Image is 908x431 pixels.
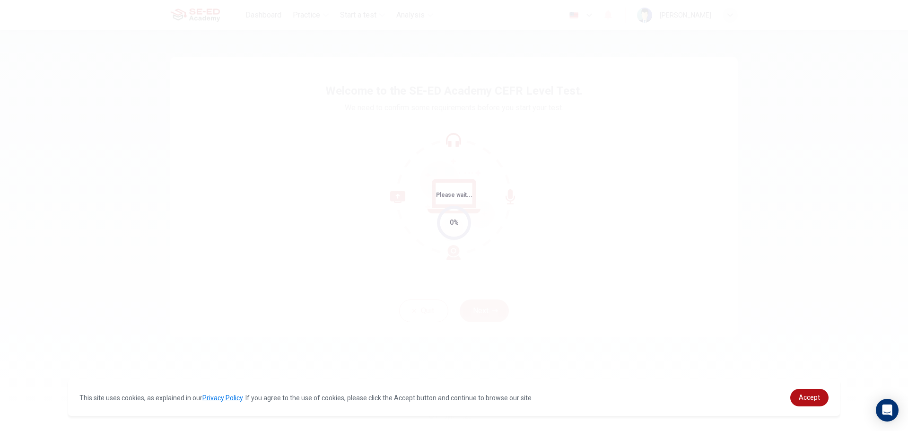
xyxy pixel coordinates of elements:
[450,217,459,228] div: 0%
[68,379,840,416] div: cookieconsent
[79,394,533,402] span: This site uses cookies, as explained in our . If you agree to the use of cookies, please click th...
[790,389,829,406] a: dismiss cookie message
[876,399,899,422] div: Open Intercom Messenger
[799,394,820,401] span: Accept
[436,192,472,198] span: Please wait...
[202,394,243,402] a: Privacy Policy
